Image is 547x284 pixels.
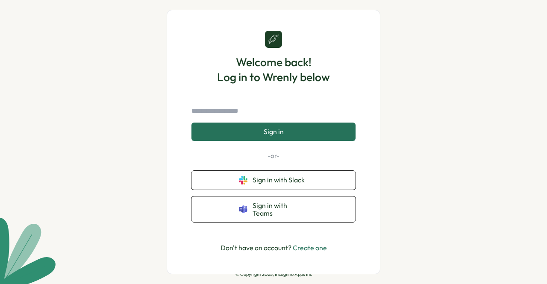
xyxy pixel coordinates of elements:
span: Sign in [264,128,284,135]
p: Don't have an account? [221,243,327,253]
a: Create one [293,243,327,252]
span: Sign in with Teams [253,202,308,217]
p: -or- [191,151,356,161]
button: Sign in [191,123,356,141]
button: Sign in with Teams [191,196,356,223]
button: Sign in with Slack [191,171,356,190]
p: © Copyright 2025, Incognito Apps Inc [235,272,312,277]
span: Sign in with Slack [253,176,308,184]
h1: Welcome back! Log in to Wrenly below [217,55,330,85]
